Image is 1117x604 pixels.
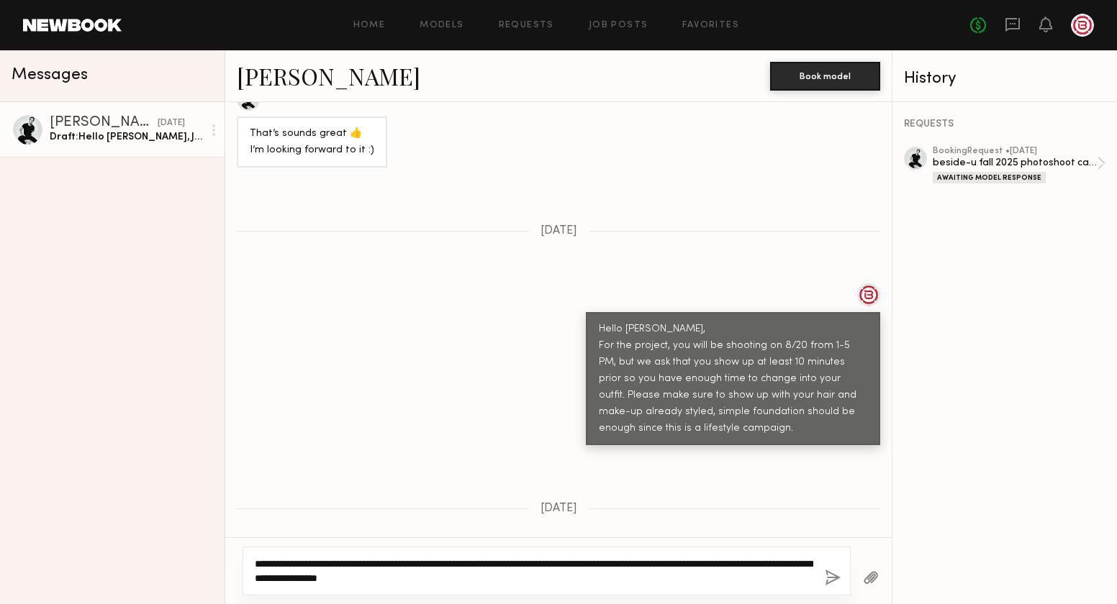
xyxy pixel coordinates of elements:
[50,116,158,130] div: [PERSON_NAME]
[499,21,554,30] a: Requests
[770,62,880,91] button: Book model
[237,60,420,91] a: [PERSON_NAME]
[904,70,1105,87] div: History
[12,67,88,83] span: Messages
[541,503,577,515] span: [DATE]
[933,172,1046,183] div: Awaiting Model Response
[420,21,463,30] a: Models
[589,21,648,30] a: Job Posts
[541,225,577,237] span: [DATE]
[50,130,203,144] div: Draft: Hello [PERSON_NAME], Just wanted to confirm
[770,69,880,81] a: Book model
[933,147,1105,183] a: bookingRequest •[DATE]beside-u fall 2025 photoshoot campaignAwaiting Model Response
[933,147,1097,156] div: booking Request • [DATE]
[353,21,386,30] a: Home
[904,119,1105,129] div: REQUESTS
[158,116,185,130] div: [DATE]
[682,21,739,30] a: Favorites
[250,126,374,159] div: That’s sounds great 👍 I’m looking forward to it :)
[599,321,867,437] div: Hello [PERSON_NAME], For the project, you will be shooting on 8/20 from 1-5 PM, but we ask that y...
[933,156,1097,170] div: beside-u fall 2025 photoshoot campaign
